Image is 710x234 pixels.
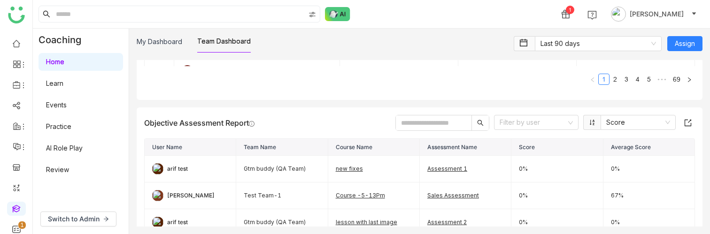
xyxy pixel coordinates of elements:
[599,74,609,84] a: 1
[197,37,251,45] a: Team Dashboard
[603,182,695,209] td: 67%
[611,7,626,22] img: avatar
[670,74,684,85] li: 69
[667,36,702,51] button: Assign
[610,74,621,85] li: 2
[621,74,632,85] li: 3
[511,139,603,156] th: Score
[598,74,610,85] li: 1
[144,118,255,128] div: Objective Assessment Report
[145,139,236,156] th: User Name
[632,74,643,85] li: 4
[427,192,479,199] a: Sales Assessment
[325,7,350,21] img: ask-buddy-normal.svg
[675,38,695,49] span: Assign
[610,74,620,84] a: 2
[236,139,328,156] th: Team Name
[46,166,69,174] a: Review
[427,219,467,226] a: Assessment 2
[511,182,603,209] td: 0%
[606,115,670,129] nz-select-item: Score
[152,190,163,201] img: 684a9aedde261c4b36a3ced9
[655,74,670,85] span: •••
[167,218,188,227] div: arif test
[46,122,71,130] a: Practice
[603,139,695,156] th: Average Score
[328,139,420,156] th: Course Name
[18,221,26,229] nz-badge-sup: 1
[48,214,100,224] span: Switch to Admin
[621,74,632,84] a: 3
[644,74,654,84] a: 5
[540,37,656,51] nz-select-item: Last 90 days
[587,10,597,20] img: help.svg
[185,65,190,76] span: T
[167,165,188,174] div: arif test
[427,165,467,172] a: Assessment 1
[609,7,699,22] button: [PERSON_NAME]
[670,74,683,84] a: 69
[587,74,598,85] button: Previous Page
[46,79,63,87] a: Learn
[236,182,328,209] td: Test Team-1
[152,217,163,228] img: 684abccfde261c4b36a4c026
[420,139,511,156] th: Assessment Name
[46,144,83,152] a: AI Role Play
[46,101,67,109] a: Events
[236,156,328,182] td: Gtm buddy (QA Team)
[40,211,116,226] button: Switch to Admin
[511,156,603,182] td: 0%
[655,74,670,85] li: Next 5 Pages
[33,29,95,51] div: Coaching
[643,74,655,85] li: 5
[336,192,385,199] a: Course -5-13Pm
[566,6,574,14] div: 1
[167,191,215,200] div: [PERSON_NAME]
[336,219,397,226] a: lesson with last image
[137,38,182,45] a: My Dashboard
[152,163,163,174] img: 684abccfde261c4b36a4c026
[684,74,695,85] button: Next Page
[336,165,363,172] a: new fixes
[630,9,684,19] span: [PERSON_NAME]
[633,74,643,84] a: 4
[46,58,64,66] a: Home
[20,220,24,230] p: 1
[309,11,316,18] img: search-type.svg
[603,156,695,182] td: 0%
[8,7,25,23] img: logo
